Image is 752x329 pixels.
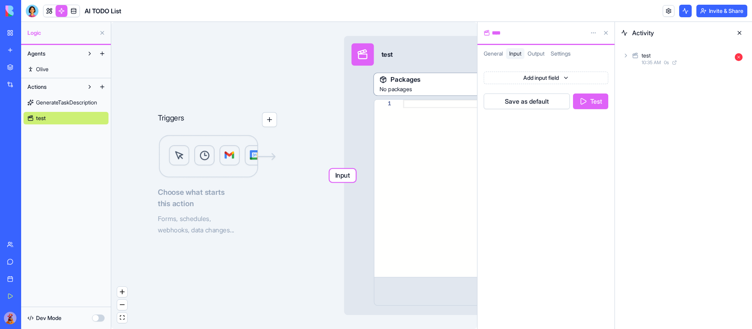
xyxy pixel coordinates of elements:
span: Dev Mode [36,314,61,322]
div: test [642,52,651,59]
button: Test [573,93,608,109]
button: fit view [117,313,127,323]
img: logo [5,5,54,16]
span: Choose what starts this action [158,187,277,209]
div: InputtestPackagesNo packagesEditor content;Press Alt+F1 for Accessibility Options. [344,36,705,315]
span: General [484,50,503,57]
span: 10:35 AM [642,59,661,66]
span: AI TODO List [85,6,121,16]
p: Triggers [158,112,184,127]
span: Settings [551,50,571,57]
a: GenerateTaskDescription [23,96,108,109]
span: Olive [36,65,49,73]
span: Input [330,169,356,182]
img: Logic [158,135,277,179]
span: Logic [27,29,96,37]
span: Packages [390,75,420,84]
button: Invite & Share [696,5,747,17]
a: test [23,112,108,124]
a: Olive [23,63,108,76]
span: Actions [27,83,47,91]
span: Forms, schedules, webhooks, data changes... [158,215,234,234]
button: Actions [23,81,83,93]
div: TriggersLogicChoose what startsthis actionForms, schedules,webhooks, data changes... [158,83,277,235]
span: 0 s [664,59,669,66]
div: test [381,50,393,59]
span: GenerateTaskDescription [36,99,97,106]
button: zoom in [117,287,127,297]
div: 1 [374,100,391,108]
span: No packages [380,86,412,93]
span: Input [509,50,521,57]
button: zoom out [117,300,127,310]
span: Agents [27,50,45,58]
button: Save as default [484,93,570,109]
button: Add input field [484,72,608,84]
span: test [36,114,46,122]
button: Agents [23,47,83,60]
span: Activity [632,28,728,38]
span: Output [528,50,544,57]
img: Kuku_Large_sla5px.png [4,312,16,324]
